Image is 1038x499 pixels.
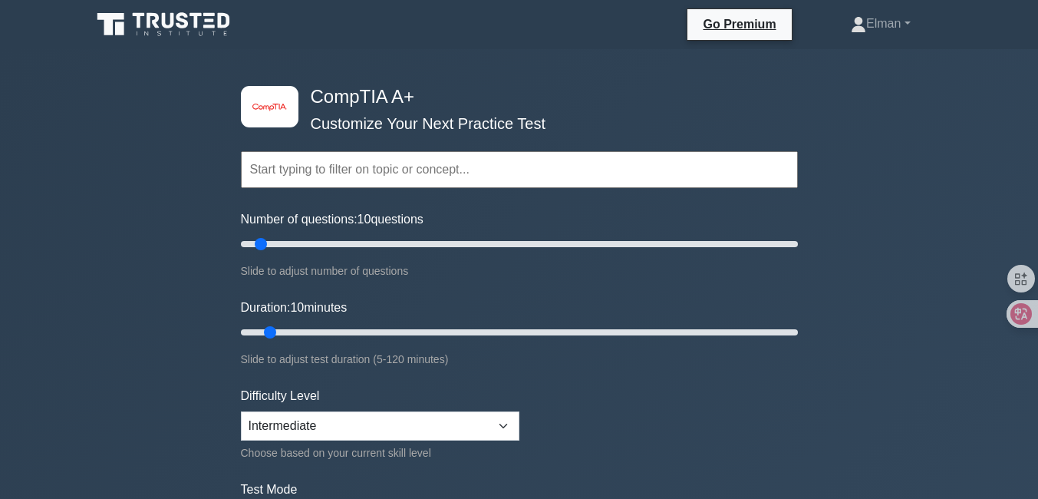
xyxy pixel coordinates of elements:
div: Choose based on your current skill level [241,444,519,462]
a: Elman [814,8,947,39]
label: Test Mode [241,481,798,499]
div: Slide to adjust test duration (5-120 minutes) [241,350,798,368]
span: 10 [358,213,371,226]
h4: CompTIA A+ [305,86,723,108]
div: Slide to adjust number of questions [241,262,798,280]
a: Go Premium [694,15,785,34]
input: Start typing to filter on topic or concept... [241,151,798,188]
label: Duration: minutes [241,299,348,317]
label: Difficulty Level [241,387,320,405]
span: 10 [290,301,304,314]
label: Number of questions: questions [241,210,423,229]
